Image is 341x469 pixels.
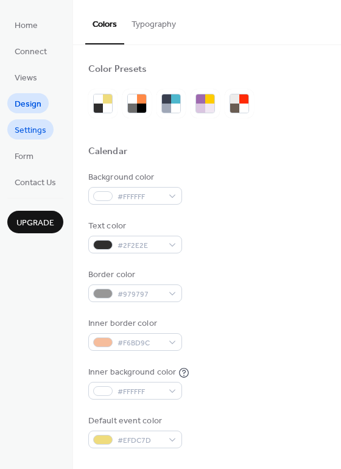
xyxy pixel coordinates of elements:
[15,46,47,58] span: Connect
[15,124,46,137] span: Settings
[118,386,163,398] span: #FFFFFF
[15,72,37,85] span: Views
[15,19,38,32] span: Home
[16,217,54,230] span: Upgrade
[88,146,127,158] div: Calendar
[7,119,54,139] a: Settings
[88,317,180,330] div: Inner border color
[7,146,41,166] a: Form
[7,172,63,192] a: Contact Us
[118,239,163,252] span: #2F2E2E
[7,93,49,113] a: Design
[7,15,45,35] a: Home
[15,98,41,111] span: Design
[88,63,147,76] div: Color Presets
[7,41,54,61] a: Connect
[15,177,56,189] span: Contact Us
[88,269,180,281] div: Border color
[15,150,33,163] span: Form
[88,220,180,233] div: Text color
[88,415,180,428] div: Default event color
[88,171,180,184] div: Background color
[7,211,63,233] button: Upgrade
[118,337,163,350] span: #F6BD9C
[118,191,163,203] span: #FFFFFF
[118,288,163,301] span: #979797
[7,67,44,87] a: Views
[88,366,176,379] div: Inner background color
[118,434,163,447] span: #EFDC7D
